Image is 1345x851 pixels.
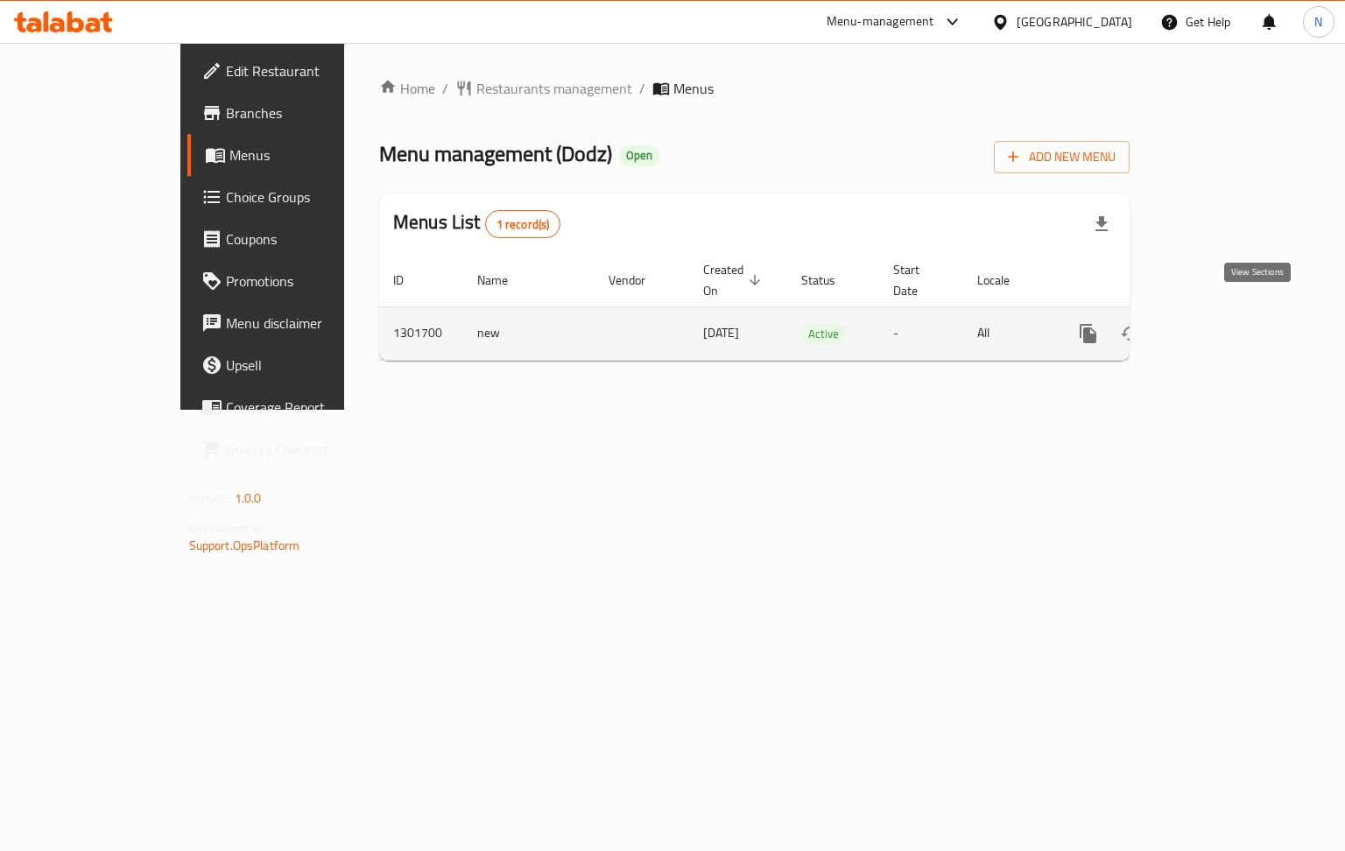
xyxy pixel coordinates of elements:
[639,78,645,99] li: /
[801,324,846,344] span: Active
[977,270,1032,291] span: Locale
[187,302,405,344] a: Menu disclaimer
[703,259,766,301] span: Created On
[476,78,632,99] span: Restaurants management
[187,50,405,92] a: Edit Restaurant
[189,517,270,539] span: Get support on:
[1081,203,1123,245] div: Export file
[455,78,632,99] a: Restaurants management
[187,386,405,428] a: Coverage Report
[226,439,391,460] span: Grocery Checklist
[189,487,232,510] span: Version:
[187,218,405,260] a: Coupons
[379,306,463,360] td: 1301700
[187,344,405,386] a: Upsell
[226,60,391,81] span: Edit Restaurant
[486,216,560,233] span: 1 record(s)
[673,78,714,99] span: Menus
[619,145,659,166] div: Open
[226,397,391,418] span: Coverage Report
[226,355,391,376] span: Upsell
[226,102,391,123] span: Branches
[1008,146,1116,168] span: Add New Menu
[187,428,405,470] a: Grocery Checklist
[1109,313,1151,355] button: Change Status
[379,254,1250,361] table: enhanced table
[187,176,405,218] a: Choice Groups
[1017,12,1132,32] div: [GEOGRAPHIC_DATA]
[379,78,435,99] a: Home
[393,209,560,238] h2: Menus List
[827,11,934,32] div: Menu-management
[226,271,391,292] span: Promotions
[226,186,391,207] span: Choice Groups
[703,321,739,344] span: [DATE]
[463,306,595,360] td: new
[893,259,942,301] span: Start Date
[609,270,668,291] span: Vendor
[442,78,448,99] li: /
[994,141,1130,173] button: Add New Menu
[187,92,405,134] a: Branches
[226,313,391,334] span: Menu disclaimer
[801,270,858,291] span: Status
[187,134,405,176] a: Menus
[229,144,391,165] span: Menus
[963,306,1053,360] td: All
[801,323,846,344] div: Active
[226,229,391,250] span: Coupons
[235,487,262,510] span: 1.0.0
[393,270,426,291] span: ID
[485,210,561,238] div: Total records count
[1314,12,1322,32] span: N
[1067,313,1109,355] button: more
[477,270,531,291] span: Name
[187,260,405,302] a: Promotions
[619,148,659,163] span: Open
[189,534,300,557] a: Support.OpsPlatform
[1053,254,1250,307] th: Actions
[379,134,612,173] span: Menu management ( Dodz )
[879,306,963,360] td: -
[379,78,1130,99] nav: breadcrumb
